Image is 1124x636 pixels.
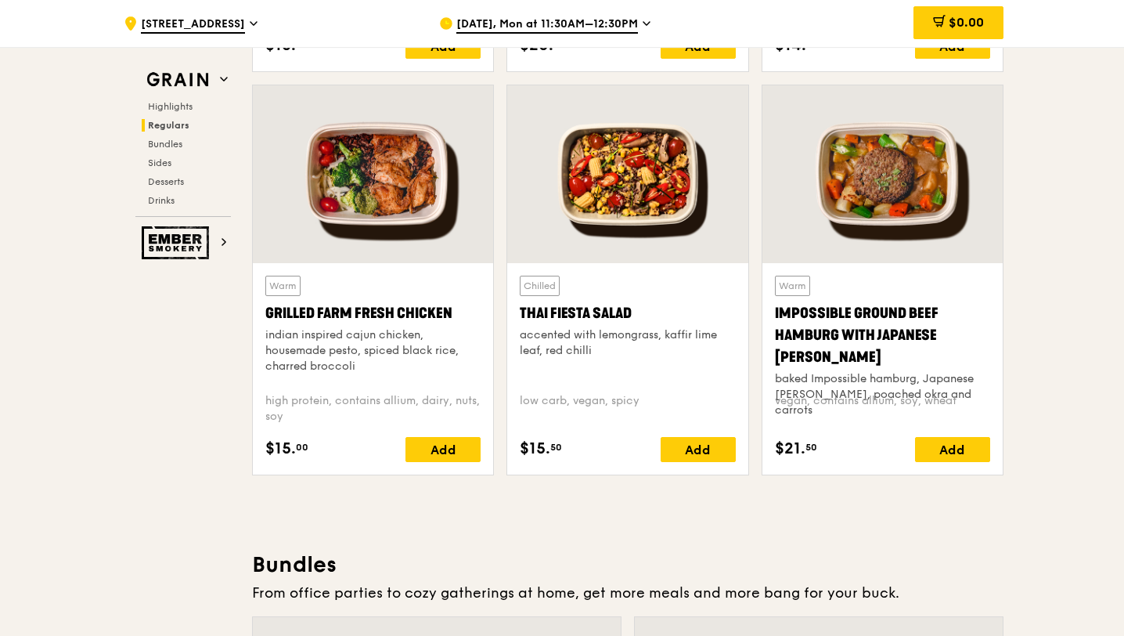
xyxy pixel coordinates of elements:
[265,327,481,374] div: indian inspired cajun chicken, housemade pesto, spiced black rice, charred broccoli
[148,176,184,187] span: Desserts
[148,195,175,206] span: Drinks
[142,66,214,94] img: Grain web logo
[805,441,817,454] span: 50
[148,101,193,112] span: Highlights
[520,302,735,324] div: Thai Fiesta Salad
[265,393,481,425] div: high protein, contains allium, dairy, nuts, soy
[252,551,1003,579] h3: Bundles
[520,437,550,461] span: $15.
[265,276,301,296] div: Warm
[252,582,1003,604] div: From office parties to cozy gatherings at home, get more meals and more bang for your buck.
[915,34,990,59] div: Add
[775,302,990,368] div: Impossible Ground Beef Hamburg with Japanese [PERSON_NAME]
[456,16,638,34] span: [DATE], Mon at 11:30AM–12:30PM
[661,437,736,462] div: Add
[915,437,990,462] div: Add
[148,120,189,131] span: Regulars
[148,157,171,168] span: Sides
[520,276,560,296] div: Chilled
[296,441,308,454] span: 00
[520,393,735,425] div: low carb, vegan, spicy
[949,15,984,30] span: $0.00
[265,437,296,461] span: $15.
[520,327,735,359] div: accented with lemongrass, kaffir lime leaf, red chilli
[775,437,805,461] span: $21.
[550,441,562,454] span: 50
[142,226,214,259] img: Ember Smokery web logo
[775,276,810,296] div: Warm
[405,437,481,462] div: Add
[775,393,990,425] div: vegan, contains allium, soy, wheat
[148,139,182,150] span: Bundles
[141,16,245,34] span: [STREET_ADDRESS]
[405,34,481,59] div: Add
[265,302,481,324] div: Grilled Farm Fresh Chicken
[775,371,990,418] div: baked Impossible hamburg, Japanese [PERSON_NAME], poached okra and carrots
[661,34,736,59] div: Add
